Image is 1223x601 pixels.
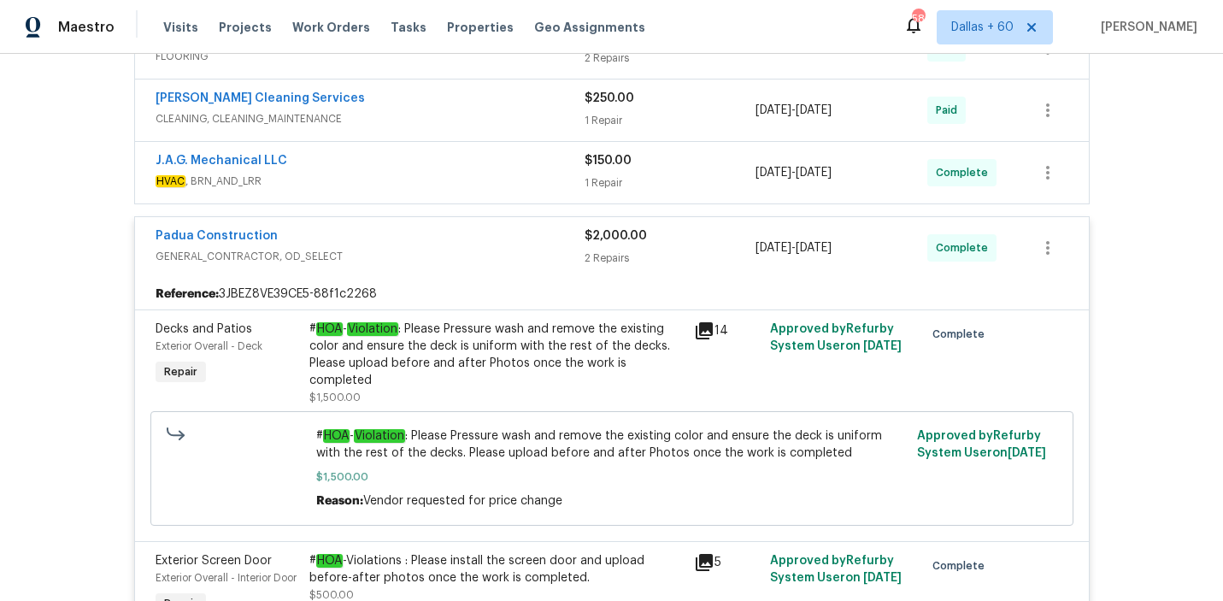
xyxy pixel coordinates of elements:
[156,173,585,190] span: , BRN_AND_LRR
[932,557,991,574] span: Complete
[585,155,632,167] span: $150.00
[912,10,924,27] div: 589
[156,155,287,167] a: J.A.G. Mechanical LLC
[309,321,684,389] div: # - : Please Pressure wash and remove the existing color and ensure the deck is uniform with the ...
[932,326,991,343] span: Complete
[585,174,756,191] div: 1 Repair
[863,572,902,584] span: [DATE]
[1008,447,1046,459] span: [DATE]
[156,248,585,265] span: GENERAL_CONTRACTOR, OD_SELECT
[156,323,252,335] span: Decks and Patios
[756,167,791,179] span: [DATE]
[796,104,832,116] span: [DATE]
[309,590,354,600] span: $500.00
[756,102,832,119] span: -
[863,340,902,352] span: [DATE]
[585,92,634,104] span: $250.00
[391,21,426,33] span: Tasks
[585,250,756,267] div: 2 Repairs
[316,495,363,507] span: Reason:
[156,175,185,187] em: HVAC
[1094,19,1197,36] span: [PERSON_NAME]
[292,19,370,36] span: Work Orders
[694,321,761,341] div: 14
[156,573,297,583] span: Exterior Overall - Interior Door
[135,279,1089,309] div: 3JBEZ8VE39CE5-88f1c2268
[316,554,343,568] em: HOA
[756,242,791,254] span: [DATE]
[796,167,832,179] span: [DATE]
[156,555,272,567] span: Exterior Screen Door
[447,19,514,36] span: Properties
[917,430,1046,459] span: Approved by Refurby System User on
[156,48,585,65] span: FLOORING
[156,92,365,104] a: [PERSON_NAME] Cleaning Services
[58,19,115,36] span: Maestro
[770,555,902,584] span: Approved by Refurby System User on
[951,19,1014,36] span: Dallas + 60
[756,164,832,181] span: -
[796,242,832,254] span: [DATE]
[157,363,204,380] span: Repair
[347,322,398,336] em: Violation
[585,230,647,242] span: $2,000.00
[309,552,684,586] div: # -Violations : Please install the screen door and upload before-after photos once the work is co...
[534,19,645,36] span: Geo Assignments
[354,429,405,443] em: Violation
[309,392,361,403] span: $1,500.00
[585,50,756,67] div: 2 Repairs
[694,552,761,573] div: 5
[756,104,791,116] span: [DATE]
[936,102,964,119] span: Paid
[936,239,995,256] span: Complete
[156,110,585,127] span: CLEANING, CLEANING_MAINTENANCE
[585,112,756,129] div: 1 Repair
[219,19,272,36] span: Projects
[156,341,262,351] span: Exterior Overall - Deck
[316,427,907,462] span: # - : Please Pressure wash and remove the existing color and ensure the deck is uniform with the ...
[936,164,995,181] span: Complete
[323,429,350,443] em: HOA
[316,322,343,336] em: HOA
[770,323,902,352] span: Approved by Refurby System User on
[363,495,562,507] span: Vendor requested for price change
[316,468,907,486] span: $1,500.00
[756,239,832,256] span: -
[163,19,198,36] span: Visits
[156,286,219,303] b: Reference:
[156,230,278,242] a: Padua Construction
